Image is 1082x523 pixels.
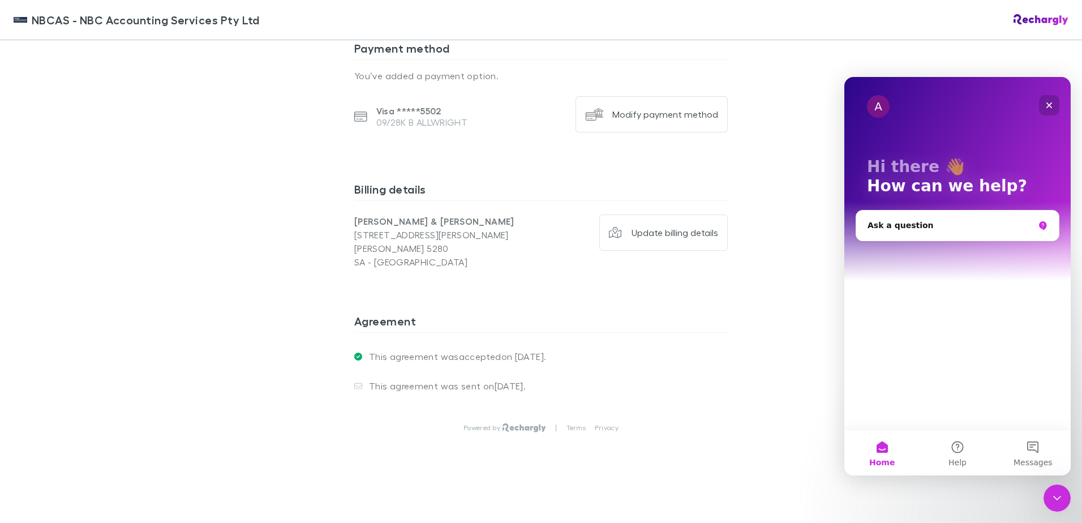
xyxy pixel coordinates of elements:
div: Update billing details [632,227,718,238]
p: Powered by [463,423,503,432]
button: Update billing details [599,215,728,251]
button: Modify payment method [576,96,728,132]
h3: Billing details [354,182,728,200]
p: [PERSON_NAME] 5280 [354,242,541,255]
a: Terms [566,423,586,432]
p: SA - [GEOGRAPHIC_DATA] [354,255,541,269]
div: Modify payment method [612,109,718,120]
span: NBCAS - NBC Accounting Services Pty Ltd [32,11,260,28]
iframe: Intercom live chat [1044,485,1071,512]
p: This agreement was sent on [DATE] . [362,380,526,392]
img: Modify payment method's Logo [585,105,603,123]
p: You’ve added a payment option. [354,69,728,83]
img: Rechargly Logo [1014,14,1068,25]
p: [PERSON_NAME] & [PERSON_NAME] [354,215,541,228]
a: Privacy [595,423,619,432]
img: Rechargly Logo [503,423,546,432]
h3: Payment method [354,41,728,59]
h3: Agreement [354,314,728,332]
p: [STREET_ADDRESS][PERSON_NAME] [354,228,541,242]
iframe: Intercom live chat [844,77,1071,475]
img: NBCAS - NBC Accounting Services Pty Ltd's Logo [14,13,27,27]
p: This agreement was accepted on [DATE] . [362,351,546,362]
p: 09/28 K B ALLWRIGHT [376,117,468,128]
p: | [555,423,557,432]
